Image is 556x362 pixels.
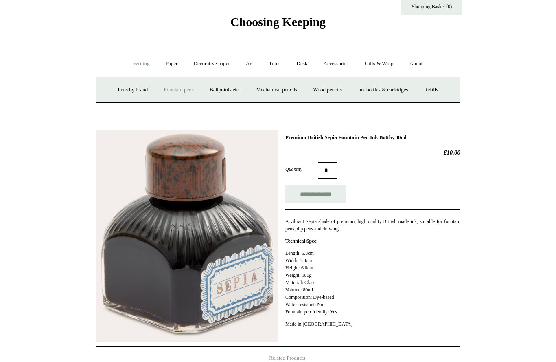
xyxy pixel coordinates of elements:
a: Fountain pens [156,79,201,101]
h1: Premium British Sepia Fountain Pen Ink Bottle, 80ml [285,134,460,141]
a: Ballpoints etc. [202,79,247,101]
h4: Related Products [74,355,482,361]
a: Choosing Keeping [230,22,326,27]
span: Choosing Keeping [230,15,326,29]
a: Pens by brand [111,79,155,101]
img: Premium British Sepia Fountain Pen Ink Bottle, 80ml [96,130,278,342]
p: Length: 5.3cm Width: 5.3cm Height: 6.8cm Weight: 180g Material: Glass Volume: 80ml Composition: D... [285,249,460,316]
a: Tools [262,53,288,75]
a: Desk [289,53,315,75]
h2: £10.00 [285,149,460,156]
a: About [402,53,430,75]
p: A vibrant Sepia shade of premium, high quality British made ink, suitable for fountain pens, dip ... [285,218,460,232]
a: Paper [158,53,185,75]
p: Made in [GEOGRAPHIC_DATA] [285,320,460,328]
a: Accessories [316,53,356,75]
a: Refills [417,79,446,101]
a: Art [239,53,260,75]
a: Mechanical pencils [249,79,304,101]
a: Writing [126,53,157,75]
a: Gifts & Wrap [357,53,401,75]
a: Wood pencils [306,79,349,101]
a: Decorative paper [186,53,237,75]
strong: Technical Spec: [285,238,318,244]
label: Quantity [285,166,318,173]
a: Ink bottles & cartridges [350,79,415,101]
